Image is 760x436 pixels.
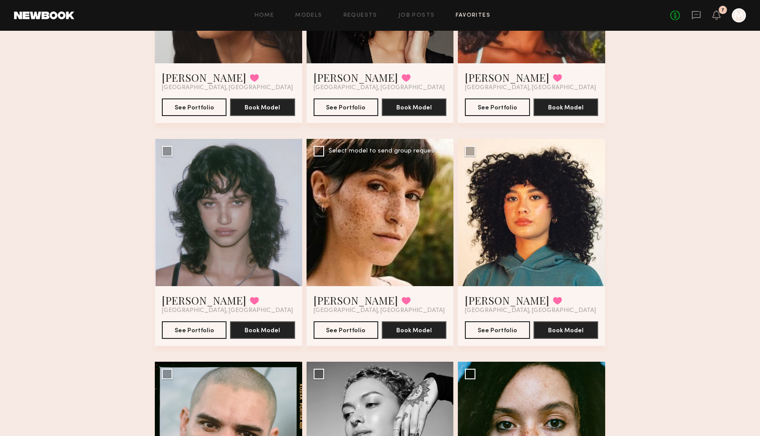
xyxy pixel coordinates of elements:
[314,84,445,91] span: [GEOGRAPHIC_DATA], [GEOGRAPHIC_DATA]
[162,84,293,91] span: [GEOGRAPHIC_DATA], [GEOGRAPHIC_DATA]
[314,321,378,339] button: See Portfolio
[456,13,490,18] a: Favorites
[382,103,446,111] a: Book Model
[162,70,246,84] a: [PERSON_NAME]
[162,293,246,307] a: [PERSON_NAME]
[465,307,596,314] span: [GEOGRAPHIC_DATA], [GEOGRAPHIC_DATA]
[398,13,435,18] a: Job Posts
[314,307,445,314] span: [GEOGRAPHIC_DATA], [GEOGRAPHIC_DATA]
[162,307,293,314] span: [GEOGRAPHIC_DATA], [GEOGRAPHIC_DATA]
[533,321,598,339] button: Book Model
[314,293,398,307] a: [PERSON_NAME]
[465,98,530,116] button: See Portfolio
[533,103,598,111] a: Book Model
[533,98,598,116] button: Book Model
[162,98,227,116] button: See Portfolio
[465,321,530,339] button: See Portfolio
[230,326,295,334] a: Book Model
[732,8,746,22] a: M
[343,13,377,18] a: Requests
[230,98,295,116] button: Book Model
[329,148,437,154] div: Select model to send group request
[465,84,596,91] span: [GEOGRAPHIC_DATA], [GEOGRAPHIC_DATA]
[230,103,295,111] a: Book Model
[255,13,274,18] a: Home
[295,13,322,18] a: Models
[382,326,446,334] a: Book Model
[314,70,398,84] a: [PERSON_NAME]
[162,321,227,339] button: See Portfolio
[230,321,295,339] button: Book Model
[465,70,549,84] a: [PERSON_NAME]
[382,98,446,116] button: Book Model
[721,8,724,13] div: 7
[382,321,446,339] button: Book Model
[465,293,549,307] a: [PERSON_NAME]
[314,98,378,116] button: See Portfolio
[533,326,598,334] a: Book Model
